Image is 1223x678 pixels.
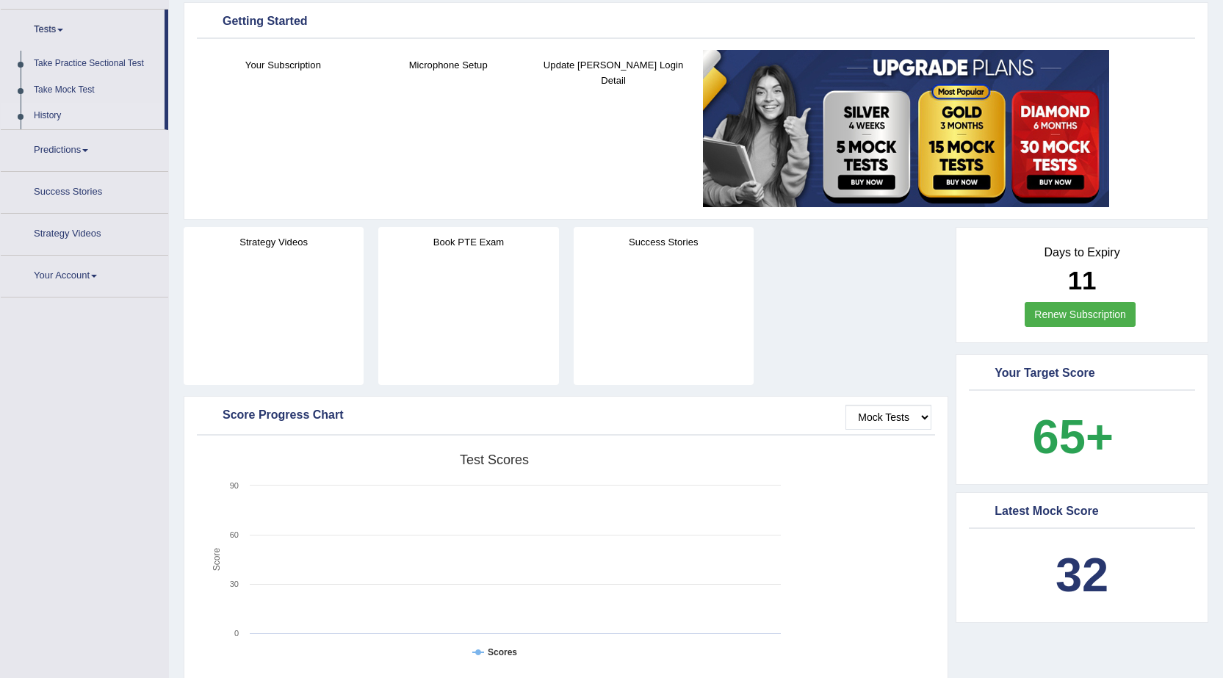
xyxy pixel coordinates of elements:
[1,130,168,167] a: Predictions
[1,214,168,250] a: Strategy Videos
[460,452,529,467] tspan: Test scores
[538,57,689,88] h4: Update [PERSON_NAME] Login Detail
[373,57,524,73] h4: Microphone Setup
[230,580,239,588] text: 30
[230,530,239,539] text: 60
[1056,548,1108,602] b: 32
[1025,302,1136,327] a: Renew Subscription
[488,647,517,657] tspan: Scores
[973,501,1191,523] div: Latest Mock Score
[1,10,165,46] a: Tests
[703,50,1109,207] img: small5.jpg
[201,11,1191,33] div: Getting Started
[208,57,358,73] h4: Your Subscription
[1033,410,1114,464] b: 65+
[27,51,165,77] a: Take Practice Sectional Test
[1,256,168,292] a: Your Account
[234,629,239,638] text: 0
[1,172,168,209] a: Success Stories
[27,77,165,104] a: Take Mock Test
[184,234,364,250] h4: Strategy Videos
[973,246,1191,259] h4: Days to Expiry
[1068,266,1097,295] b: 11
[230,481,239,490] text: 90
[212,548,222,571] tspan: Score
[27,103,165,129] a: History
[973,363,1191,385] div: Your Target Score
[574,234,754,250] h4: Success Stories
[378,234,558,250] h4: Book PTE Exam
[201,405,931,427] div: Score Progress Chart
